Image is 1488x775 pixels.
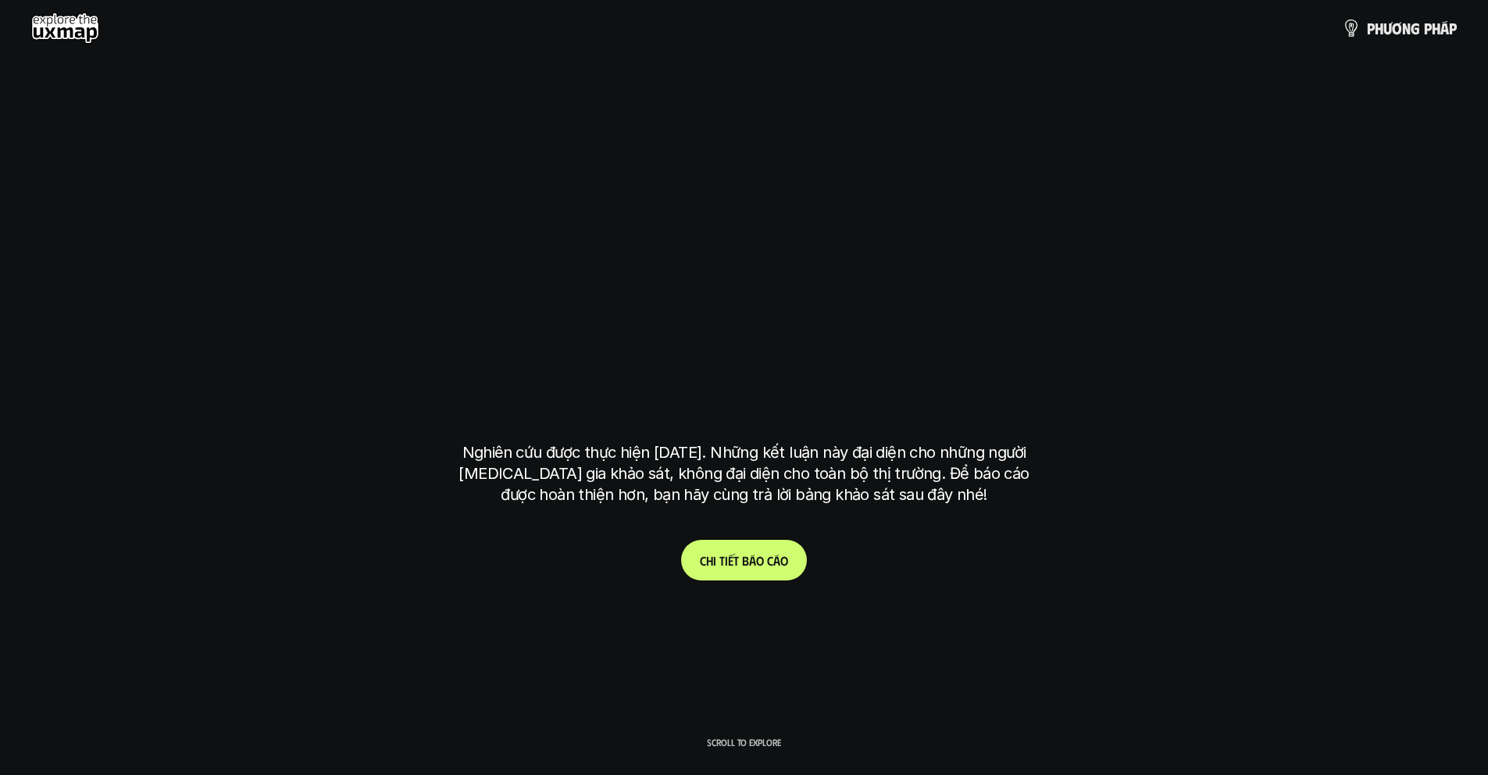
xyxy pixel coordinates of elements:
[742,553,749,568] span: b
[706,553,713,568] span: h
[690,195,809,213] h6: Kết quả nghiên cứu
[728,553,733,568] span: ế
[1392,20,1402,37] span: ơ
[1440,20,1449,37] span: á
[1432,20,1440,37] span: h
[733,553,739,568] span: t
[780,553,788,568] span: o
[1375,20,1383,37] span: h
[1402,20,1411,37] span: n
[773,553,780,568] span: á
[719,553,725,568] span: t
[1449,20,1457,37] span: p
[1411,20,1420,37] span: g
[700,553,706,568] span: C
[681,540,807,580] a: Chitiếtbáocáo
[1342,12,1457,44] a: phươngpháp
[725,553,728,568] span: i
[756,553,764,568] span: o
[767,553,773,568] span: c
[713,553,716,568] span: i
[1424,20,1432,37] span: p
[1367,20,1375,37] span: p
[466,352,1022,418] h1: tại [GEOGRAPHIC_DATA]
[459,229,1029,295] h1: phạm vi công việc của
[451,442,1037,505] p: Nghiên cứu được thực hiện [DATE]. Những kết luận này đại diện cho những người [MEDICAL_DATA] gia ...
[707,737,781,748] p: Scroll to explore
[1383,20,1392,37] span: ư
[749,553,756,568] span: á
